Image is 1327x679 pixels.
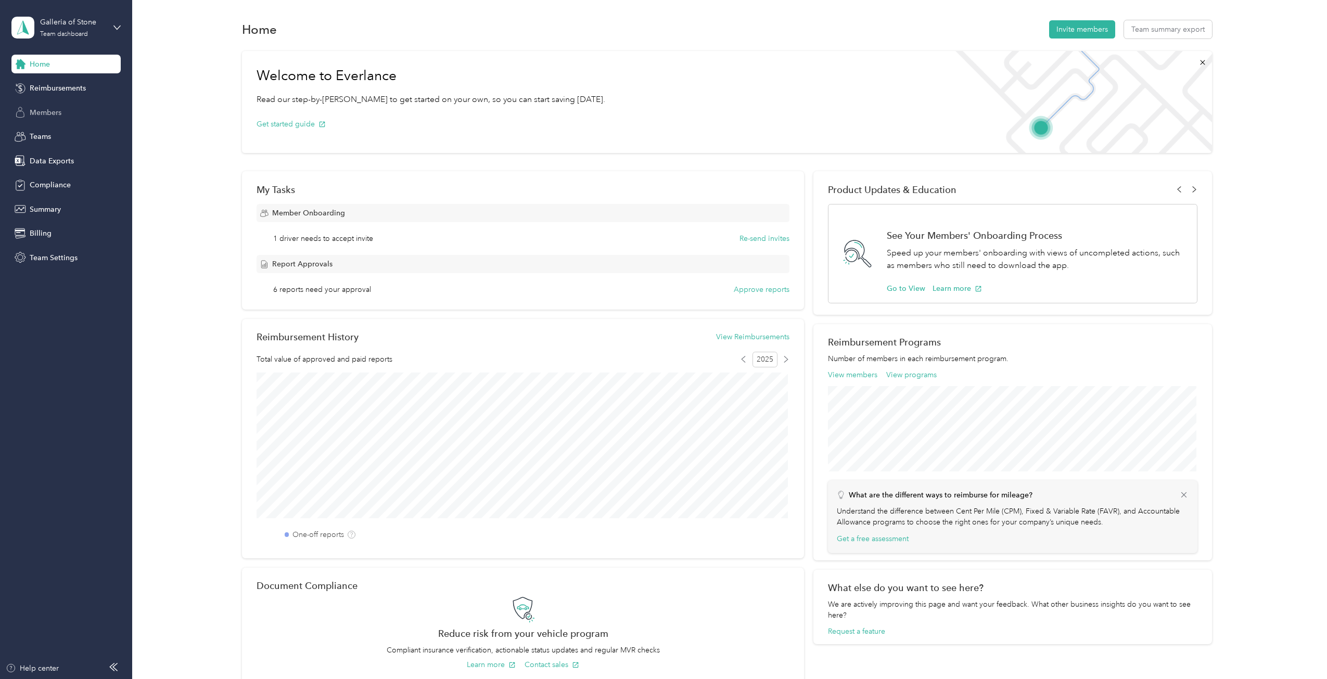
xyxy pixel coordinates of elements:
p: Speed up your members' onboarding with views of uncompleted actions, such as members who still ne... [887,247,1186,272]
p: Understand the difference between Cent Per Mile (CPM), Fixed & Variable Rate (FAVR), and Accounta... [837,506,1188,528]
span: Member Onboarding [272,208,345,219]
div: My Tasks [257,184,789,195]
span: 2025 [752,352,777,367]
span: Team Settings [30,252,78,263]
p: What are the different ways to reimburse for mileage? [849,490,1032,501]
span: 6 reports need your approval [273,284,371,295]
button: View Reimbursements [716,331,789,342]
span: Reimbursements [30,83,86,94]
h1: See Your Members' Onboarding Process [887,230,1186,241]
h2: Reimbursement Programs [828,337,1197,348]
span: 1 driver needs to accept invite [273,233,373,244]
h1: Home [242,24,277,35]
span: Report Approvals [272,259,333,270]
span: Total value of approved and paid reports [257,354,392,365]
h2: Reimbursement History [257,331,359,342]
h2: Document Compliance [257,580,358,591]
button: Get started guide [257,119,326,130]
span: Teams [30,131,51,142]
button: Re-send invites [739,233,789,244]
button: Approve reports [734,284,789,295]
p: Read our step-by-[PERSON_NAME] to get started on your own, so you can start saving [DATE]. [257,93,605,106]
button: Go to View [887,283,925,294]
button: Request a feature [828,626,885,637]
p: Compliant insurance verification, actionable status updates and regular MVR checks [257,645,789,656]
span: Home [30,59,50,70]
button: View members [828,369,877,380]
button: Help center [6,663,59,674]
button: View programs [886,369,937,380]
img: Welcome to everlance [945,51,1212,153]
h1: Welcome to Everlance [257,68,605,84]
span: Billing [30,228,52,239]
button: Invite members [1049,20,1115,39]
div: We are actively improving this page and want your feedback. What other business insights do you w... [828,599,1197,621]
div: What else do you want to see here? [828,582,1197,593]
h2: Reduce risk from your vehicle program [257,628,789,639]
button: Contact sales [525,659,579,670]
p: Number of members in each reimbursement program. [828,353,1197,364]
label: One-off reports [292,529,344,540]
span: Data Exports [30,156,74,166]
button: Get a free assessment [837,533,909,544]
button: Learn more [933,283,982,294]
span: Compliance [30,180,71,190]
div: Galleria of Stone [40,17,105,28]
span: Product Updates & Education [828,184,956,195]
span: Members [30,107,61,118]
button: Learn more [467,659,516,670]
span: Summary [30,204,61,215]
div: Team dashboard [40,31,88,37]
iframe: Everlance-gr Chat Button Frame [1269,621,1327,679]
button: Team summary export [1124,20,1212,39]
